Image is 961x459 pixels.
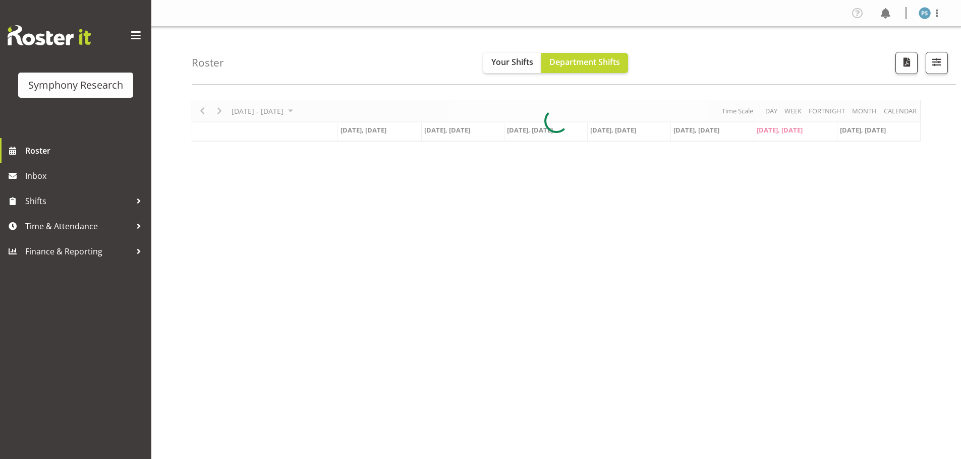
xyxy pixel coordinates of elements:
[919,7,931,19] img: paul-s-stoneham1982.jpg
[25,193,131,209] span: Shifts
[483,53,541,73] button: Your Shifts
[8,25,91,45] img: Rosterit website logo
[28,78,123,93] div: Symphony Research
[491,56,533,68] span: Your Shifts
[25,168,146,183] span: Inbox
[25,219,131,234] span: Time & Attendance
[895,52,918,74] button: Download a PDF of the roster according to the set date range.
[926,52,948,74] button: Filter Shifts
[549,56,620,68] span: Department Shifts
[192,57,224,69] h4: Roster
[25,244,131,259] span: Finance & Reporting
[541,53,628,73] button: Department Shifts
[25,143,146,158] span: Roster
